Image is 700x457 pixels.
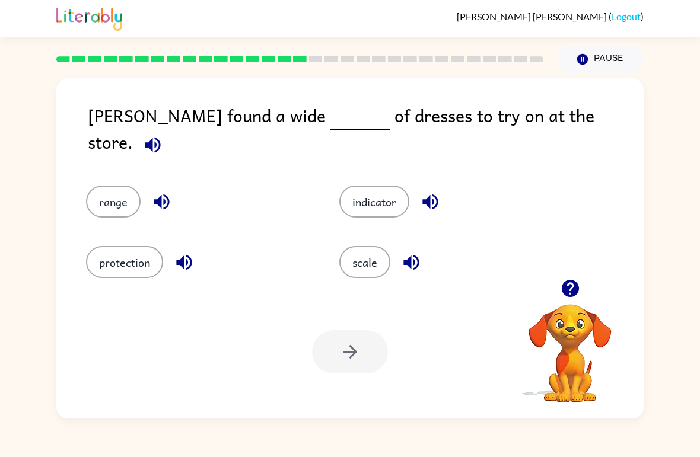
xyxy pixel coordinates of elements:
div: ( ) [457,11,644,22]
button: range [86,186,141,218]
button: protection [86,246,163,278]
button: indicator [339,186,409,218]
img: Literably [56,5,122,31]
button: Pause [558,46,644,73]
video: Your browser must support playing .mp4 files to use Literably. Please try using another browser. [511,286,629,404]
span: [PERSON_NAME] [PERSON_NAME] [457,11,609,22]
a: Logout [612,11,641,22]
button: scale [339,246,390,278]
div: [PERSON_NAME] found a wide of dresses to try on at the store. [88,102,644,162]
